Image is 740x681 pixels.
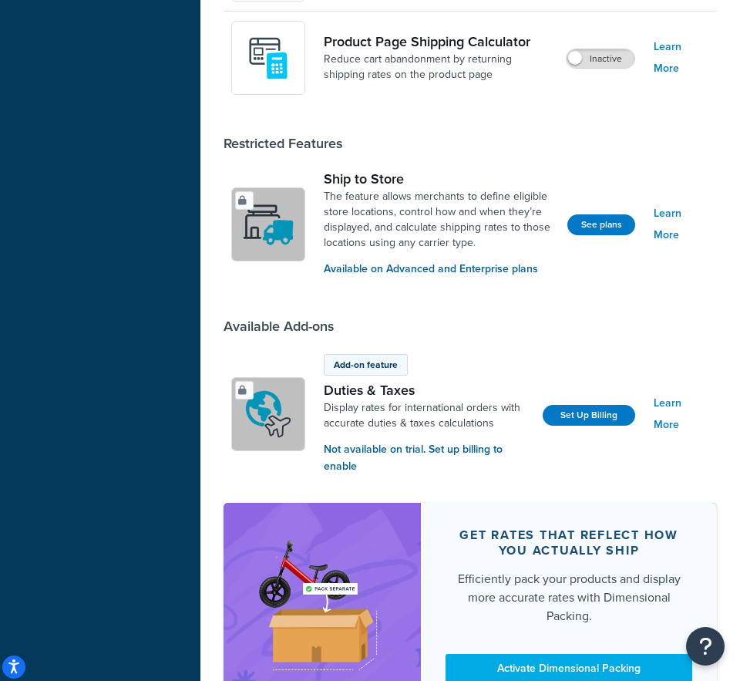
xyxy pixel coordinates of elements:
div: Efficiently pack your products and display more accurate rates with Dimensional Packing. [446,570,692,625]
a: Learn More [654,203,709,246]
a: The feature allows merchants to define eligible store locations, control how and when they’re dis... [324,189,555,251]
img: +D8d0cXZM7VpdAAAAAElFTkSuQmCC [241,31,295,85]
button: See plans [567,214,635,235]
p: Add-on feature [334,358,398,372]
a: Display rates for international orders with accurate duties & taxes calculations [324,400,530,431]
p: Available on Advanced and Enterprise plans [324,261,555,278]
p: Not available on trial. Set up billing to enable [324,441,530,475]
div: Get rates that reflect how you actually ship [446,528,692,558]
a: Set Up Billing [543,405,635,426]
div: Available Add-ons [224,318,334,335]
a: Duties & Taxes [324,382,530,399]
a: Product Page Shipping Calculator [324,33,553,50]
a: Learn More [654,393,709,436]
button: Open Resource Center [686,627,725,666]
a: Learn More [654,36,709,79]
img: feature-image-dim-d40ad3071a2b3c8e08177464837368e35600d3c5e73b18a22c1e4bb210dc32ac.png [247,531,398,679]
a: Ship to Store [324,170,555,187]
div: Restricted Features [224,135,342,152]
a: Reduce cart abandonment by returning shipping rates on the product page [324,52,553,83]
label: Inactive [567,49,634,68]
